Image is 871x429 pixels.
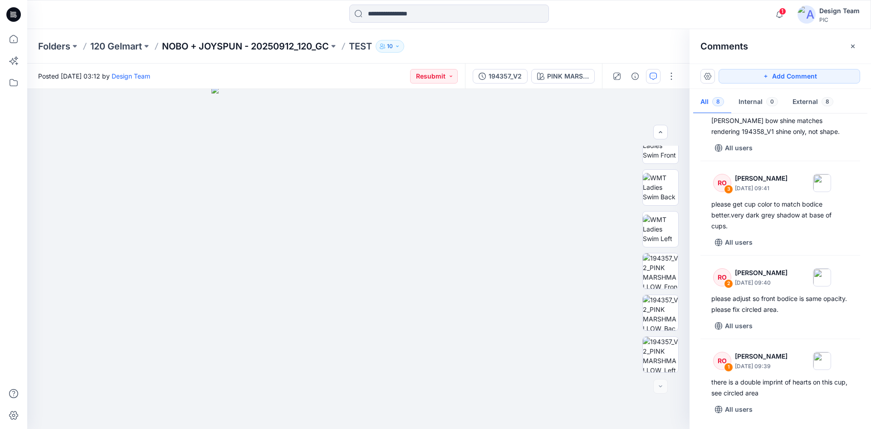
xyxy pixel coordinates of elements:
button: 194357_V2 [473,69,528,84]
div: PINK MARSHMALLOW [547,71,589,81]
button: 10 [376,40,404,53]
img: WMT Ladies Swim Back [643,173,678,202]
span: 8 [712,97,724,106]
button: All users [711,402,756,417]
img: avatar [798,5,816,24]
button: PINK MARSHMALLOW [531,69,595,84]
img: 194357_V2_PINK MARSHMALLOW_Back [643,295,678,330]
a: Folders [38,40,70,53]
button: Add Comment [719,69,860,84]
button: All users [711,319,756,333]
div: please get cup color to match bodice better.very dark grey shadow at base of cups. [711,199,849,232]
div: there is a double imprint of hearts on this cup, see circled area [711,377,849,399]
p: [PERSON_NAME] [735,267,788,278]
p: [PERSON_NAME] [735,351,788,362]
a: NOBO + JOYSPUN - 20250912_120_GC [162,40,329,53]
p: [DATE] 09:40 [735,278,788,287]
p: All users [725,143,753,153]
button: All [693,91,731,114]
img: 194357_V2_PINK MARSHMALLOW_Left [643,337,678,372]
p: [PERSON_NAME] [735,173,788,184]
p: All users [725,321,753,331]
img: eyJhbGciOiJIUzI1NiIsImtpZCI6IjAiLCJzbHQiOiJzZXMiLCJ0eXAiOiJKV1QifQ.eyJkYXRhIjp7InR5cGUiOiJzdG9yYW... [211,86,506,429]
p: [DATE] 09:41 [735,184,788,193]
h2: Comments [700,41,748,52]
div: RO [713,352,731,370]
span: 0 [766,97,778,106]
img: 194357_V2_PINK MARSHMALLOW_Front [643,253,678,289]
p: [DATE] 09:39 [735,362,788,371]
div: please adjust so front bodice is same opacity. please fix circled area. [711,293,849,315]
div: 2 [724,279,733,288]
div: RO [713,174,731,192]
p: All users [725,404,753,415]
button: All users [711,141,756,155]
p: TEST [349,40,372,53]
a: Design Team [112,72,150,80]
div: Design Team [819,5,860,16]
div: 3 [724,185,733,194]
a: 120 Gelmart [90,40,142,53]
div: RO [713,268,731,286]
p: All users [725,237,753,248]
p: 10 [387,41,393,51]
span: 1 [779,8,786,15]
button: All users [711,235,756,250]
button: Details [628,69,642,84]
img: WMT Ladies Swim Front [643,131,678,160]
div: 194357_V2 [489,71,522,81]
button: Internal [731,91,785,114]
span: Posted [DATE] 03:12 by [38,71,150,81]
button: External [785,91,841,114]
div: 1 [724,363,733,372]
span: 8 [822,97,833,106]
img: WMT Ladies Swim Left [643,215,678,243]
div: PIC [819,16,860,23]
